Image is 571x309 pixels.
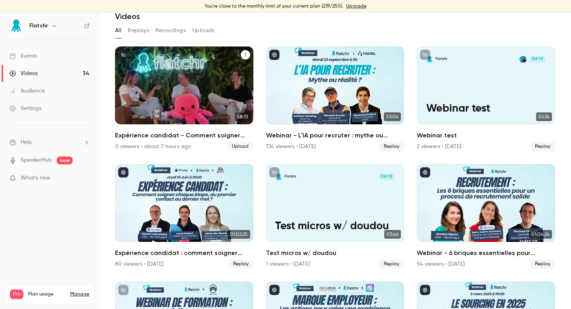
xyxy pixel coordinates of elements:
h2: Expérience candidat : comment soigner chaque étape, du premier contact au dernier mot ? [115,248,253,258]
span: Replay [228,259,253,269]
a: 01:04:24Webinar - 6 briques essentielles pour construire un processus de recrutement solide54 vie... [417,164,555,269]
a: Test micros w/ doudouFlatchr[DATE]Test micros w/ doudou03:46Test micros w/ doudou1 viewers • [DAT... [266,164,404,269]
button: unpublished [118,50,128,60]
h2: Expérience candidat - Comment soigner chaque étape, du premier contact au dernier mot ? [115,131,253,140]
a: 01:02:25Expérience candidat : comment soigner chaque étape, du premier contact au dernier mot ?80... [115,164,253,269]
span: Help [21,138,32,147]
span: Replay [379,259,404,269]
span: Replay [530,142,555,151]
p: Test micros w/ doudou [275,220,395,233]
a: SpeakerHub [21,156,52,164]
button: unpublished [269,167,280,178]
div: 2 viewers • [DATE] [417,143,461,151]
a: 53:04Webinar - L'IA pour recruter : mythe ou réalité ?134 viewers • [DATE]Replay [266,46,404,151]
div: Audience [10,87,45,95]
span: Replay [379,142,404,151]
li: Expérience candidat : comment soigner chaque étape, du premier contact au dernier mot ? [115,164,253,269]
button: unpublished [118,285,128,295]
h2: Test micros w/ doudou [266,248,404,258]
button: published [269,50,280,60]
span: 03:46 [384,230,401,239]
div: 54 viewers • [DATE] [417,260,465,268]
li: Webinar - 6 briques essentielles pour construire un processus de recrutement solide [417,164,555,269]
span: Upload [227,142,253,151]
li: Webinar - L'IA pour recruter : mythe ou réalité ? [266,46,404,151]
img: Flatchr [10,19,23,32]
span: Plan usage [28,291,65,297]
h1: Videos [115,12,140,21]
img: Lucas Dusart [519,56,526,63]
p: Webinar test [426,102,546,115]
div: Videos [10,70,38,77]
a: Manage [70,291,89,297]
h2: Webinar - 6 briques essentielles pour construire un processus de recrutement solide [417,248,555,258]
span: 01:02:25 [228,230,250,239]
div: 0 viewers • about 7 hours ago [115,143,191,151]
div: 134 viewers • [DATE] [266,143,316,151]
span: 53:04 [384,112,401,121]
li: Expérience candidat - Comment soigner chaque étape, du premier contact au dernier mot ? [115,46,253,151]
span: 01:34 [536,112,552,121]
p: Flatchr [284,174,296,179]
span: Replay [530,259,555,269]
button: published [420,285,430,295]
a: 58:13Expérience candidat - Comment soigner chaque étape, du premier contact au dernier mot ?0 v... [115,46,253,151]
li: Webinar test [417,46,555,151]
a: Webinar testFlatchrLucas Dusart[DATE]Webinar test01:34Webinar test2 viewers • [DATE]Replay [417,46,555,151]
h2: Webinar - L'IA pour recruter : mythe ou réalité ? [266,131,404,140]
span: [DATE] [378,174,395,180]
iframe: Noticeable Trigger [80,175,90,182]
div: 1 viewers • [DATE] [266,260,310,268]
button: All [115,24,121,37]
a: Upgrade [346,3,366,10]
button: published [269,285,280,295]
span: [DATE] [529,56,546,63]
span: What's new [21,174,50,182]
button: published [420,167,430,178]
button: Replays [128,24,149,37]
button: published [118,167,128,178]
li: Test micros w/ doudou [266,164,404,269]
div: Settings [10,104,41,112]
span: 01:04:24 [529,230,552,239]
button: Uploads [192,24,215,37]
span: new [57,156,73,164]
button: Recordings [155,24,186,37]
h2: Webinar test [417,131,555,140]
h6: Flatchr [29,22,48,30]
span: 58:13 [235,112,250,121]
span: Pro [10,290,23,299]
button: unpublished [420,50,430,60]
p: Flatchr [435,57,447,62]
div: Events [10,52,37,60]
li: help-dropdown-opener [10,138,90,147]
div: 80 viewers • [DATE] [115,260,163,268]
